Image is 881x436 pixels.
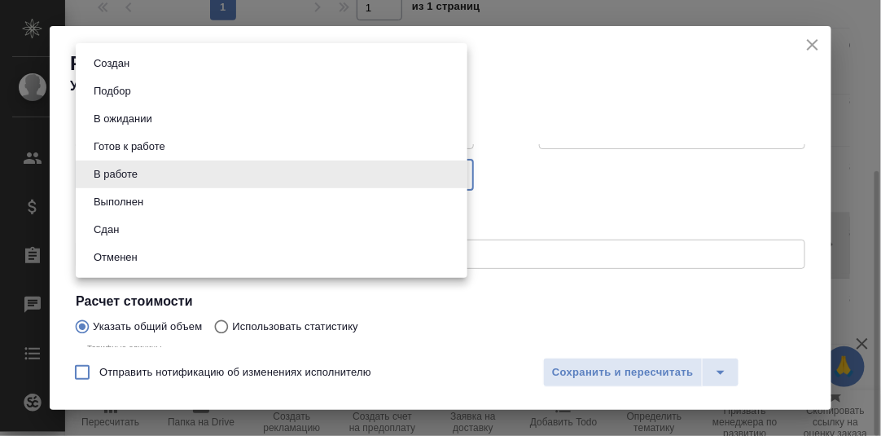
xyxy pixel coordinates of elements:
button: Готов к работе [89,138,170,156]
button: Создан [89,55,134,73]
button: В работе [89,165,142,183]
button: Отменен [89,249,142,266]
button: В ожидании [89,110,157,128]
button: Сдан [89,221,124,239]
button: Подбор [89,82,136,100]
button: Выполнен [89,193,148,211]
